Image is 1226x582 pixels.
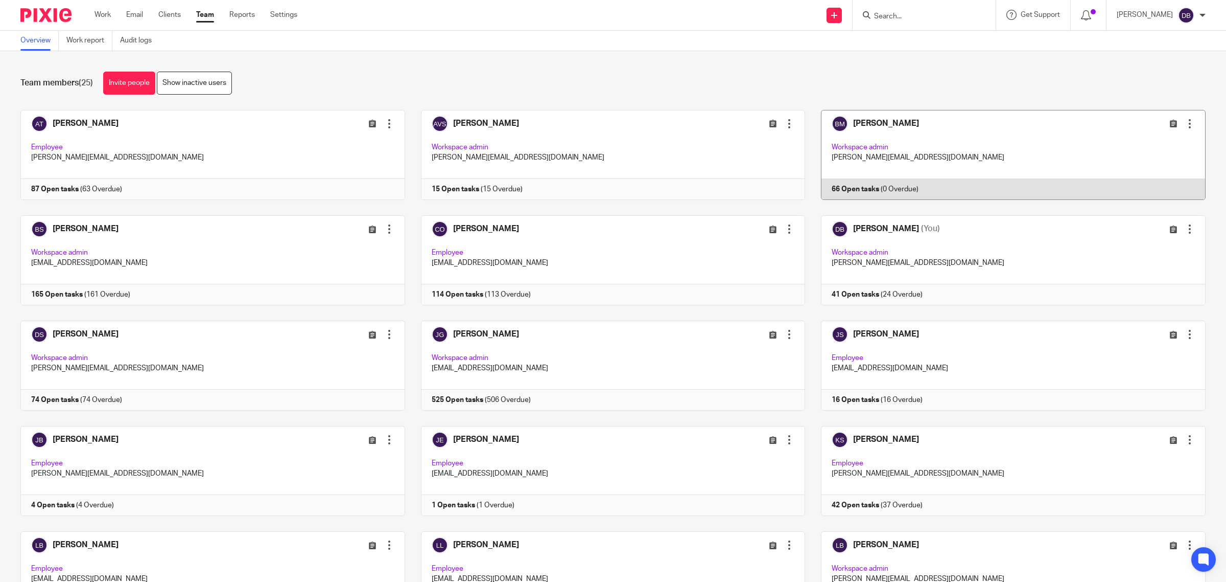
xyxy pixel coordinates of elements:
[196,10,214,20] a: Team
[20,78,93,88] h1: Team members
[1117,10,1173,20] p: [PERSON_NAME]
[1021,11,1060,18] span: Get Support
[1178,7,1194,24] img: svg%3E
[157,72,232,95] a: Show inactive users
[20,31,59,51] a: Overview
[126,10,143,20] a: Email
[120,31,159,51] a: Audit logs
[20,8,72,22] img: Pixie
[270,10,297,20] a: Settings
[158,10,181,20] a: Clients
[873,12,965,21] input: Search
[103,72,155,95] a: Invite people
[66,31,112,51] a: Work report
[95,10,111,20] a: Work
[79,79,93,87] span: (25)
[229,10,255,20] a: Reports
